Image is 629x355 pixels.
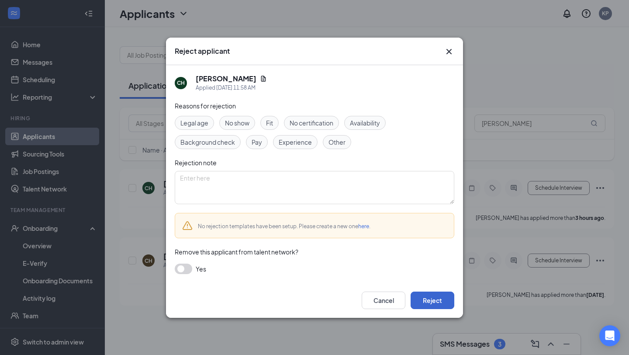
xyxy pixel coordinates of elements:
[175,159,217,167] span: Rejection note
[196,264,206,274] span: Yes
[180,118,208,128] span: Legal age
[266,118,273,128] span: Fit
[599,325,620,346] div: Open Intercom Messenger
[182,220,193,231] svg: Warning
[225,118,249,128] span: No show
[358,223,369,230] a: here
[252,137,262,147] span: Pay
[260,75,267,82] svg: Document
[411,292,454,309] button: Reject
[328,137,346,147] span: Other
[444,46,454,57] button: Close
[290,118,333,128] span: No certification
[180,137,235,147] span: Background check
[444,46,454,57] svg: Cross
[198,223,370,230] span: No rejection templates have been setup. Please create a new one .
[175,46,230,56] h3: Reject applicant
[196,74,256,84] h5: [PERSON_NAME]
[350,118,380,128] span: Availability
[175,248,298,256] span: Remove this applicant from talent network?
[175,102,236,110] span: Reasons for rejection
[279,137,312,147] span: Experience
[196,84,267,92] div: Applied [DATE] 11:58 AM
[362,292,405,309] button: Cancel
[177,79,185,87] div: CH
